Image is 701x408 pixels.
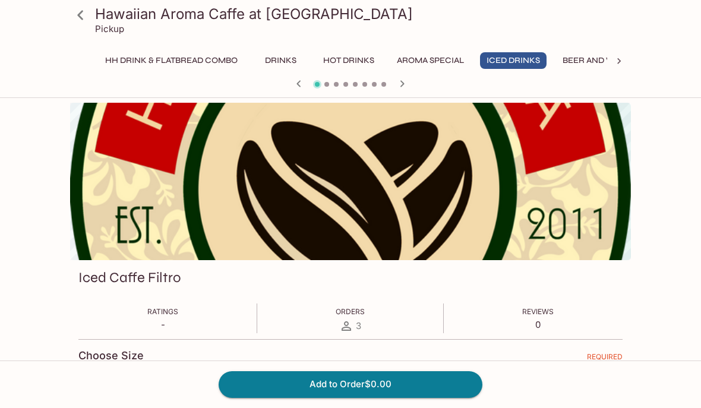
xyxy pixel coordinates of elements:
h4: Choose Size [78,349,144,362]
h3: Iced Caffe Filtro [78,268,181,287]
div: Iced Caffe Filtro [70,103,631,260]
span: Reviews [522,307,554,316]
p: - [147,319,178,330]
span: 3 [356,320,361,331]
p: 0 [522,319,554,330]
button: Iced Drinks [480,52,547,69]
p: Pickup [95,23,124,34]
span: REQUIRED [587,352,623,366]
span: Ratings [147,307,178,316]
button: Add to Order$0.00 [219,371,482,397]
h3: Hawaiian Aroma Caffe at [GEOGRAPHIC_DATA] [95,5,626,23]
span: Orders [336,307,365,316]
button: HH Drink & Flatbread Combo [99,52,244,69]
button: Beer and Wine [556,52,636,69]
button: Drinks [254,52,307,69]
button: Aroma Special [390,52,471,69]
button: Hot Drinks [317,52,381,69]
